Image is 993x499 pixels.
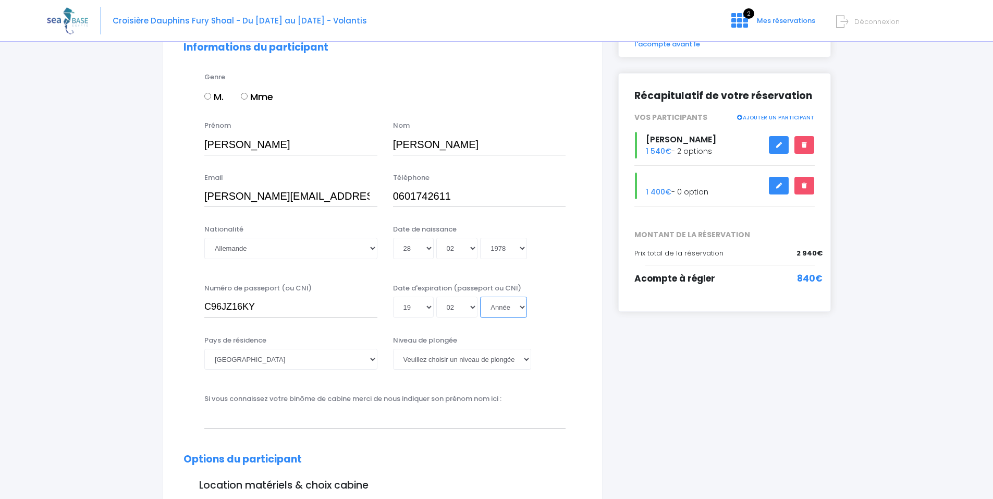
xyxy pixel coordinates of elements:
[183,454,581,466] h2: Options du participant
[204,72,225,82] label: Genre
[204,90,224,104] label: M.
[241,90,273,104] label: Mme
[743,8,754,19] span: 2
[204,224,243,235] label: Nationalité
[204,173,223,183] label: Email
[627,229,823,240] span: MONTANT DE LA RÉSERVATION
[757,16,815,26] span: Mes réservations
[204,394,501,404] label: Si vous connaissez votre binôme de cabine merci de nous indiquer son prénom nom ici :
[736,112,814,121] a: AJOUTER UN PARTICIPANT
[723,19,822,29] a: 2 Mes réservations
[204,335,266,346] label: Pays de résidence
[393,173,430,183] label: Téléphone
[241,93,248,100] input: Mme
[113,15,367,26] span: Croisière Dauphins Fury Shoal - Du [DATE] au [DATE] - Volantis
[627,173,823,199] div: - 0 option
[627,112,823,123] div: VOS PARTICIPANTS
[393,283,521,294] label: Date d'expiration (passeport ou CNI)
[634,89,815,102] h2: Récapitulatif de votre réservation
[646,133,716,145] span: [PERSON_NAME]
[646,146,671,156] span: 1 540€
[393,224,457,235] label: Date de naissance
[393,335,457,346] label: Niveau de plongée
[627,132,823,159] div: - 2 options
[634,248,724,258] span: Prix total de la réservation
[646,187,671,197] span: 1 400€
[183,42,581,54] h2: Informations du participant
[204,120,231,131] label: Prénom
[634,272,715,285] span: Acompte à régler
[183,480,581,492] h3: Location matériels & choix cabine
[204,93,211,100] input: M.
[796,248,823,259] span: 2 940€
[204,283,312,294] label: Numéro de passeport (ou CNI)
[393,120,410,131] label: Nom
[797,272,823,286] span: 840€
[854,17,900,27] span: Déconnexion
